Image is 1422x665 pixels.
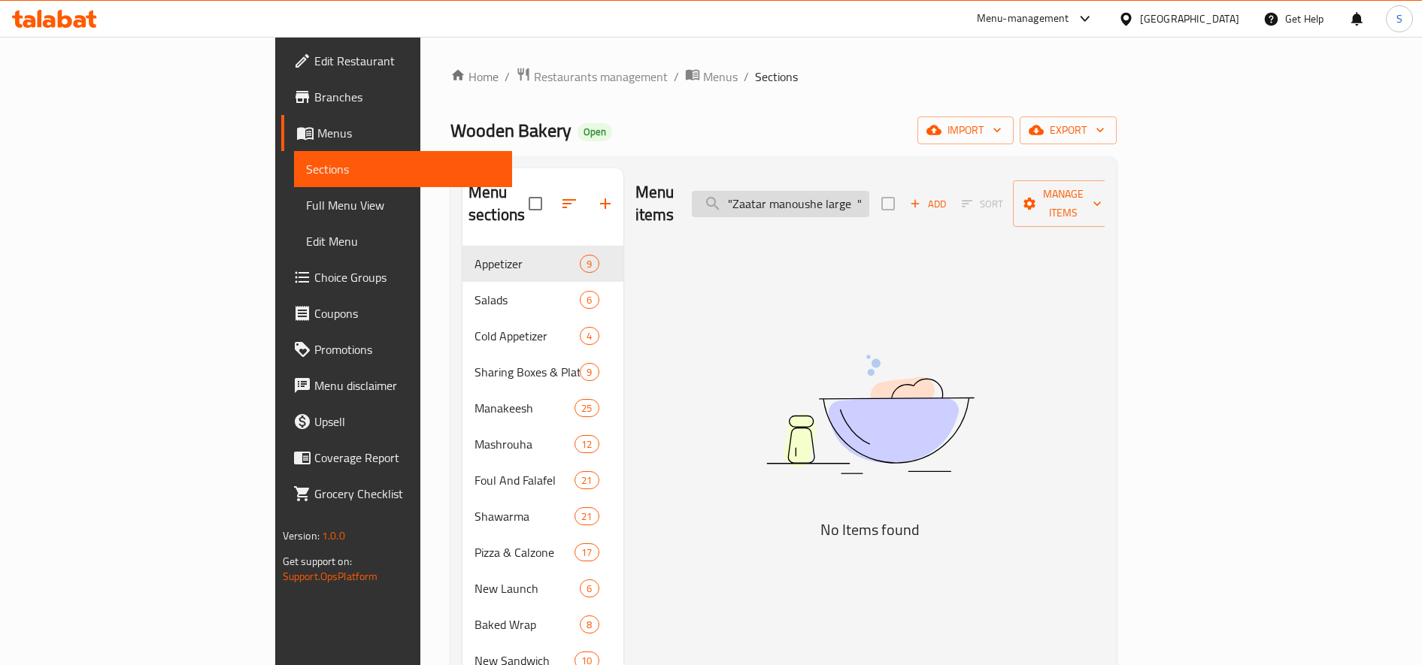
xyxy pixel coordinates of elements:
div: items [580,615,599,633]
a: Promotions [281,331,513,367]
a: Full Menu View [294,187,513,223]
span: Pizza & Calzone [475,543,575,561]
span: Mashrouha [475,435,575,453]
span: 1.0.0 [322,526,345,546]
div: Sharing Boxes & Platters9 [462,354,623,390]
a: Support.OpsPlatform [283,567,378,586]
span: Add item [904,192,952,216]
div: items [575,399,599,417]
div: items [580,327,599,345]
a: Restaurants management [516,67,668,86]
span: 4 [581,329,598,343]
div: Menu-management [977,10,1069,28]
span: 6 [581,293,598,307]
div: items [575,507,599,525]
button: Add [904,192,952,216]
span: Menus [317,124,501,142]
div: Pizza & Calzone17 [462,534,623,570]
li: / [674,68,679,86]
span: Restaurants management [534,68,668,86]
span: Add [908,195,948,213]
div: Manakeesh25 [462,390,623,426]
span: Full Menu View [306,196,501,214]
span: Branches [314,88,501,106]
span: Grocery Checklist [314,485,501,503]
button: export [1020,116,1117,144]
span: 17 [575,546,598,560]
button: Add section [587,186,623,222]
span: 21 [575,473,598,488]
span: Manage items [1025,185,1102,222]
span: Get support on: [283,552,352,571]
span: 21 [575,509,598,524]
span: Appetizer [475,255,580,273]
span: Shawarma [475,507,575,525]
span: Select section first [952,192,1013,216]
span: Sort sections [551,186,587,222]
span: Menus [703,68,738,86]
a: Sections [294,151,513,187]
a: Coupons [281,295,513,331]
div: items [580,579,599,597]
h5: No Items found [682,518,1058,542]
a: Menus [685,67,738,86]
span: Version: [283,526,320,546]
span: 6 [581,582,598,596]
a: Menus [281,115,513,151]
a: Choice Groups [281,259,513,295]
span: 8 [581,618,598,632]
span: Open [578,125,612,138]
div: Cold Appetizer4 [462,318,623,354]
span: S [1396,11,1402,27]
span: New Launch [475,579,580,597]
span: Cold Appetizer [475,327,580,345]
button: Manage items [1013,180,1114,227]
span: Upsell [314,413,501,431]
span: Salads [475,291,580,309]
div: Appetizer9 [462,246,623,282]
span: Wooden Bakery [450,113,572,147]
a: Edit Menu [294,223,513,259]
span: Manakeesh [475,399,575,417]
div: New Launch6 [462,570,623,606]
input: search [692,191,869,217]
span: Edit Restaurant [314,52,501,70]
span: Choice Groups [314,268,501,286]
span: 25 [575,401,598,416]
span: Coverage Report [314,449,501,467]
h2: Menu items [635,181,675,226]
a: Edit Restaurant [281,43,513,79]
span: Sharing Boxes & Platters [475,363,580,381]
nav: breadcrumb [450,67,1117,86]
div: items [580,255,599,273]
button: import [917,116,1014,144]
span: export [1032,121,1105,140]
span: Foul And Falafel [475,471,575,489]
div: Shawarma21 [462,498,623,534]
span: 9 [581,365,598,379]
a: Grocery Checklist [281,476,513,512]
span: Sections [306,160,501,178]
div: items [575,471,599,489]
div: [GEOGRAPHIC_DATA] [1140,11,1239,27]
span: Edit Menu [306,232,501,250]
span: 12 [575,437,598,452]
a: Menu disclaimer [281,367,513,404]
span: import [929,121,1002,140]
div: Foul And Falafel21 [462,462,623,498]
span: Menu disclaimer [314,376,501,394]
span: Promotions [314,340,501,358]
img: dish.svg [682,315,1058,514]
div: items [580,363,599,381]
div: Baked Wrap8 [462,606,623,642]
